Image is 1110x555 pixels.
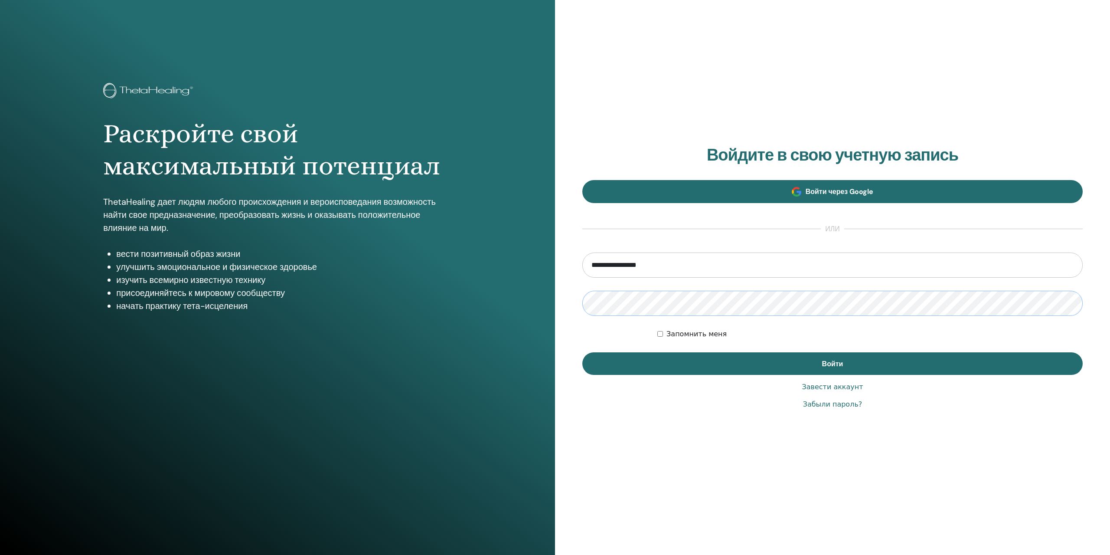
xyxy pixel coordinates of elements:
[582,352,1083,375] button: Войти
[103,196,436,233] font: ThetaHealing дает людям любого происхождения и вероисповедания возможность найти свое предназначе...
[707,144,958,166] font: Войдите в свою учетную запись
[116,274,265,286] font: изучить всемирно известную технику
[822,359,843,368] font: Войти
[802,382,863,392] a: Завести аккаунт
[806,187,874,196] font: Войти через Google
[116,248,240,259] font: вести позитивный образ жизни
[803,399,862,410] a: Забыли пароль?
[116,300,248,312] font: начать практику тета-исцеления
[103,118,440,181] font: Раскройте свой максимальный потенциал
[582,180,1083,203] a: Войти через Google
[116,287,285,299] font: присоединяйтесь к мировому сообществу
[802,383,863,391] font: Завести аккаунт
[666,330,727,338] font: Запомнить меня
[825,224,840,233] font: или
[657,329,1083,339] div: Оставьте меня аутентифицированным на неопределенный срок или пока я не выйду из системы вручную
[116,261,317,273] font: улучшить эмоциональное и физическое здоровье
[803,400,862,408] font: Забыли пароль?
